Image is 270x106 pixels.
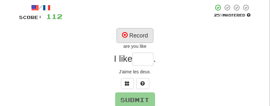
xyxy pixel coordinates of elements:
[116,28,154,43] button: Record
[19,43,251,49] div: are you like
[214,13,223,17] span: 25 %
[121,78,134,89] button: Switch sentence to multiple choice alt+p
[19,15,42,20] span: Score:
[154,54,156,64] span: .
[214,13,251,18] div: Mastered
[136,78,149,89] button: Single letter hint - you only get 1 per sentence and score half the points! alt+h
[46,12,63,20] span: 112
[19,4,63,12] div: /
[114,54,133,64] span: I like
[19,69,251,75] div: J'aime les deux.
